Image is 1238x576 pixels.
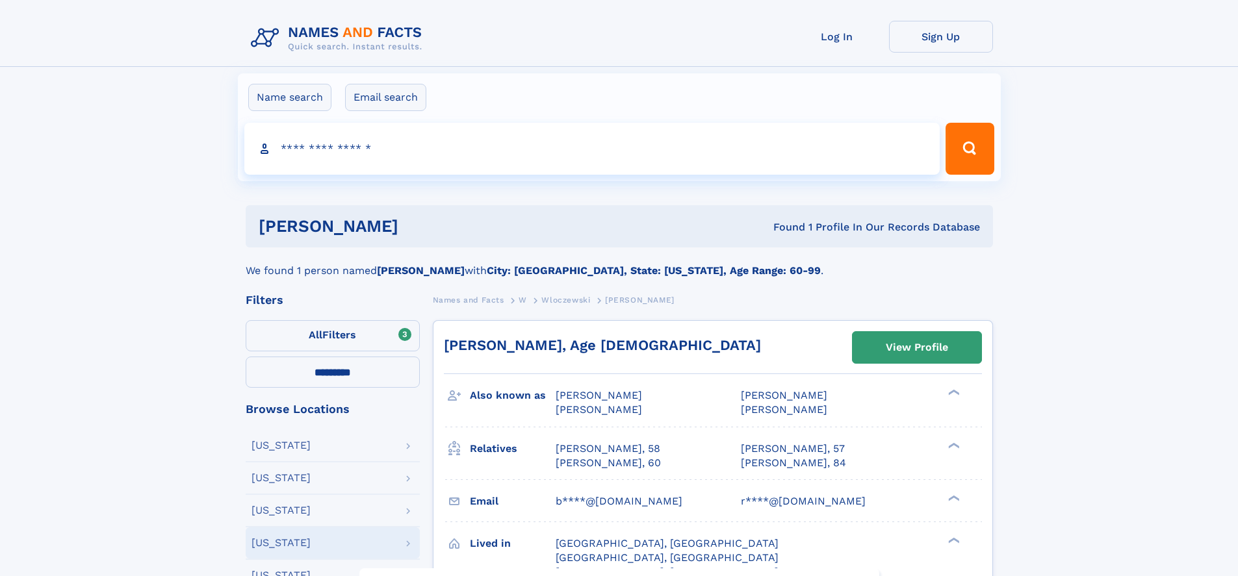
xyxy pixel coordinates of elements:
[945,441,961,449] div: ❯
[785,21,889,53] a: Log In
[433,292,504,308] a: Names and Facts
[487,264,821,277] b: City: [GEOGRAPHIC_DATA], State: [US_STATE], Age Range: 60-99
[541,292,590,308] a: Wloczewski
[541,295,590,305] span: Wloczewski
[586,220,980,234] div: Found 1 Profile In Our Records Database
[470,438,556,460] h3: Relatives
[556,403,642,416] span: [PERSON_NAME]
[741,389,827,401] span: [PERSON_NAME]
[556,442,660,456] a: [PERSON_NAME], 58
[741,403,827,416] span: [PERSON_NAME]
[251,538,311,548] div: [US_STATE]
[251,505,311,516] div: [US_STATE]
[945,388,961,397] div: ❯
[741,456,846,470] a: [PERSON_NAME], 84
[556,537,779,549] span: [GEOGRAPHIC_DATA], [GEOGRAPHIC_DATA]
[519,292,527,308] a: W
[945,536,961,544] div: ❯
[556,456,661,470] a: [PERSON_NAME], 60
[246,21,433,56] img: Logo Names and Facts
[377,264,465,277] b: [PERSON_NAME]
[945,494,961,502] div: ❯
[946,123,994,175] button: Search Button
[470,532,556,555] h3: Lived in
[345,84,426,111] label: Email search
[556,551,779,564] span: [GEOGRAPHIC_DATA], [GEOGRAPHIC_DATA]
[519,295,527,305] span: W
[853,332,981,363] a: View Profile
[470,384,556,407] h3: Also known as
[556,389,642,401] span: [PERSON_NAME]
[246,320,420,351] label: Filters
[889,21,993,53] a: Sign Up
[741,442,845,456] a: [PERSON_NAME], 57
[309,329,322,341] span: All
[248,84,331,111] label: Name search
[244,123,940,175] input: search input
[246,294,420,306] div: Filters
[251,473,311,483] div: [US_STATE]
[246,247,993,279] div: We found 1 person named with .
[251,440,311,451] div: [US_STATE]
[444,337,761,353] a: [PERSON_NAME], Age [DEMOGRAPHIC_DATA]
[246,403,420,415] div: Browse Locations
[605,295,675,305] span: [PERSON_NAME]
[886,332,948,362] div: View Profile
[259,218,586,234] h1: [PERSON_NAME]
[470,490,556,512] h3: Email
